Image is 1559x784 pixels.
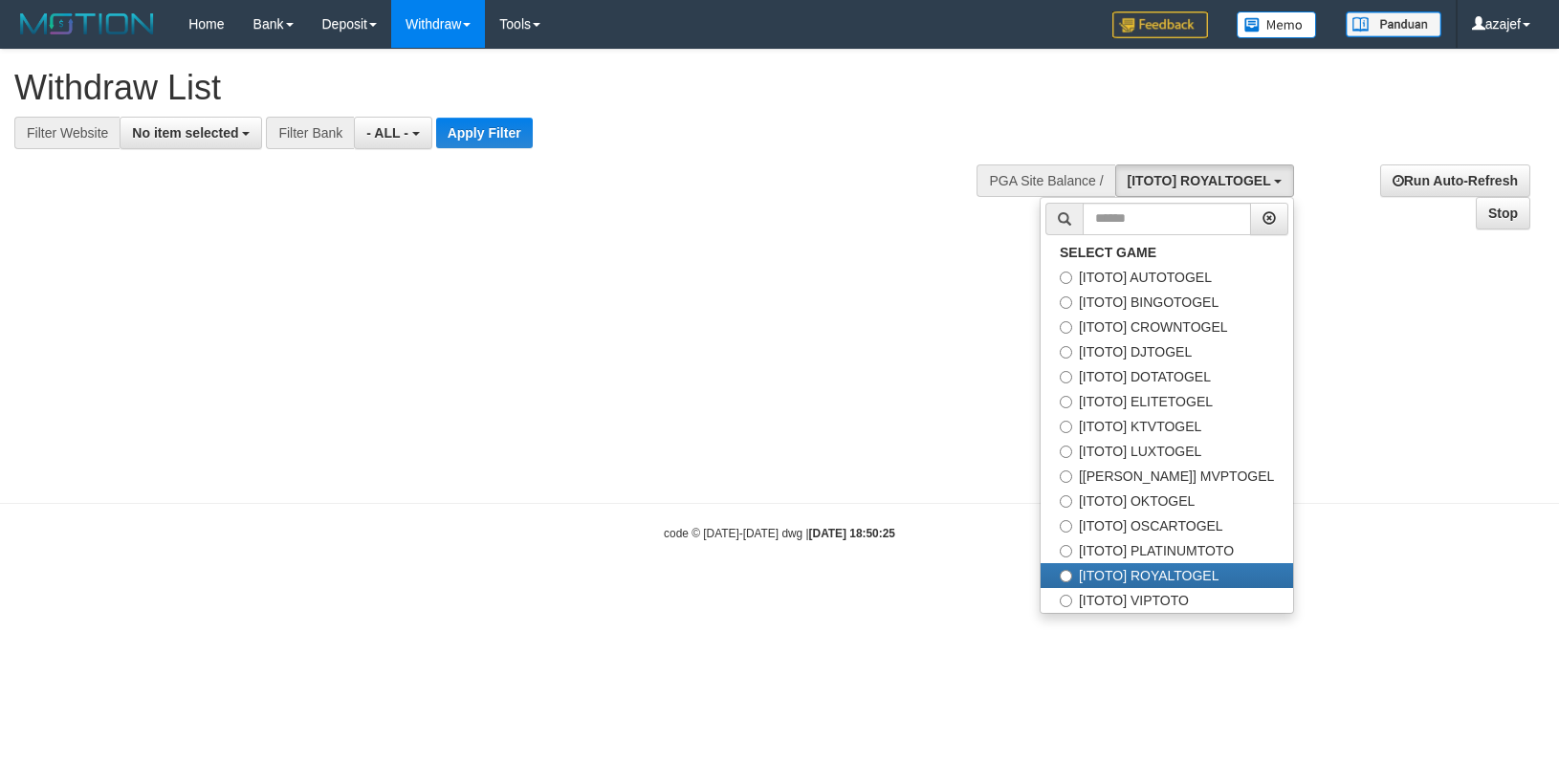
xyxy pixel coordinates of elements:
label: [ITOTO] DOTATOGEL [1041,364,1293,389]
input: [ITOTO] LUXTOGEL [1060,446,1072,458]
input: [[PERSON_NAME]] MVPTOGEL [1060,470,1072,483]
input: [ITOTO] OKTOGEL [1060,495,1072,508]
b: SELECT GAME [1060,245,1156,260]
button: - ALL - [354,117,431,149]
img: Feedback.jpg [1112,11,1208,38]
input: [ITOTO] DOTATOGEL [1060,371,1072,383]
input: [ITOTO] AUTOTOGEL [1060,272,1072,284]
small: code © [DATE]-[DATE] dwg | [664,527,895,540]
label: [ITOTO] ELITETOGEL [1041,389,1293,414]
label: [ITOTO] OKTOGEL [1041,489,1293,513]
img: MOTION_logo.png [14,10,160,38]
img: panduan.png [1346,11,1441,37]
input: [ITOTO] BINGOTOGEL [1060,296,1072,309]
label: [ITOTO] LUXTOGEL [1041,439,1293,464]
label: [ITOTO] KTVTOGEL [1041,414,1293,439]
div: Filter Bank [266,117,354,149]
label: [[PERSON_NAME]] MVPTOGEL [1041,464,1293,489]
strong: [DATE] 18:50:25 [809,527,895,540]
input: [ITOTO] KTVTOGEL [1060,421,1072,433]
label: [ITOTO] PLATINUMTOTO [1041,538,1293,563]
button: No item selected [120,117,262,149]
span: - ALL - [366,125,408,141]
h1: Withdraw List [14,69,1021,107]
input: [ITOTO] ELITETOGEL [1060,396,1072,408]
input: [ITOTO] CROWNTOGEL [1060,321,1072,334]
div: Filter Website [14,117,120,149]
label: [ITOTO] AUTOTOGEL [1041,265,1293,290]
div: PGA Site Balance / [977,164,1114,197]
a: Stop [1476,197,1530,229]
input: [ITOTO] OSCARTOGEL [1060,520,1072,533]
img: Button%20Memo.svg [1237,11,1317,38]
label: [ITOTO] BINGOTOGEL [1041,290,1293,315]
input: [ITOTO] DJTOGEL [1060,346,1072,359]
label: [ITOTO] CROWNTOGEL [1041,315,1293,339]
label: [ITOTO] VIPTOTO [1041,588,1293,613]
input: [ITOTO] VIPTOTO [1060,595,1072,607]
button: Apply Filter [436,118,533,148]
input: [ITOTO] PLATINUMTOTO [1060,545,1072,557]
span: [ITOTO] ROYALTOGEL [1128,173,1271,188]
label: [ITOTO] DJTOGEL [1041,339,1293,364]
a: SELECT GAME [1041,240,1293,265]
a: Run Auto-Refresh [1380,164,1530,197]
label: [ITOTO] ROYALTOGEL [1041,563,1293,588]
input: [ITOTO] ROYALTOGEL [1060,570,1072,582]
button: [ITOTO] ROYALTOGEL [1115,164,1295,197]
label: [ITOTO] OSCARTOGEL [1041,513,1293,538]
span: No item selected [132,125,238,141]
